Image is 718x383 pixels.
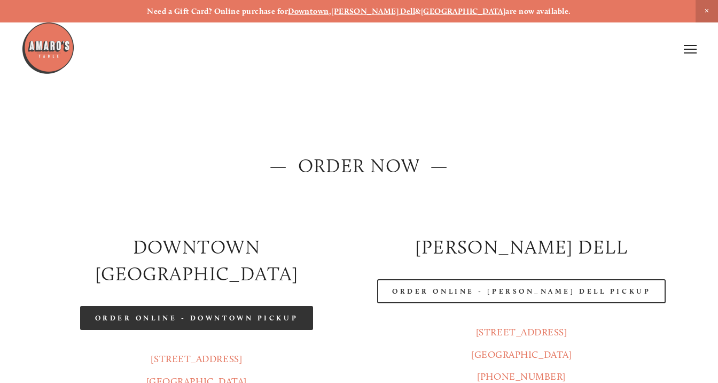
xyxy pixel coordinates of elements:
a: [PHONE_NUMBER] [477,371,566,382]
a: Downtown [288,6,329,16]
a: [GEOGRAPHIC_DATA] [471,349,572,361]
h2: — ORDER NOW — [43,153,675,180]
strong: & [415,6,420,16]
h2: [PERSON_NAME] DELL [368,234,675,261]
img: Amaro's Table [21,21,75,75]
a: Order Online - [PERSON_NAME] Dell Pickup [377,279,666,303]
strong: Need a Gift Card? Online purchase for [147,6,288,16]
a: [PERSON_NAME] Dell [331,6,415,16]
h2: Downtown [GEOGRAPHIC_DATA] [43,234,350,288]
a: [STREET_ADDRESS] [476,326,567,338]
strong: , [329,6,331,16]
a: [GEOGRAPHIC_DATA] [421,6,506,16]
a: [STREET_ADDRESS] [151,353,242,365]
a: Order Online - Downtown pickup [80,306,314,330]
strong: are now available. [505,6,571,16]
